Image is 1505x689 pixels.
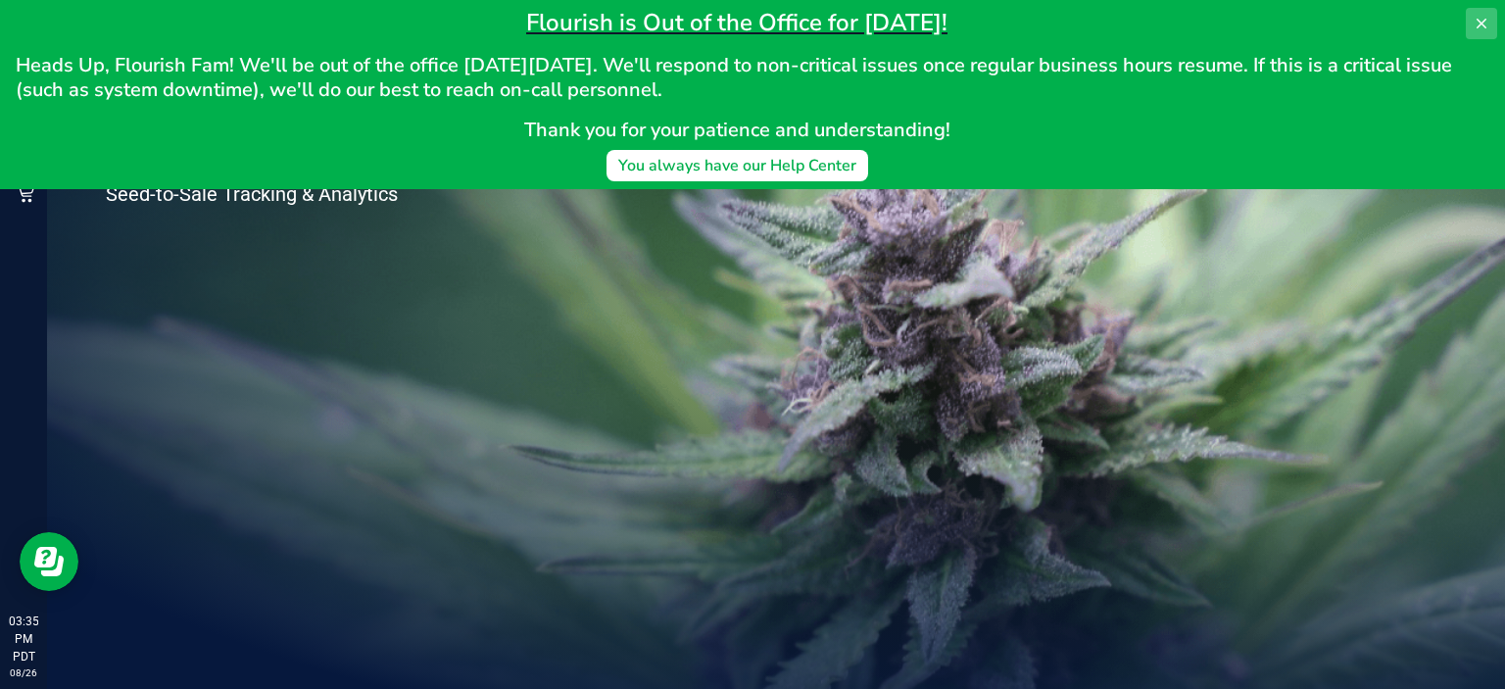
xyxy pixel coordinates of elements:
[526,7,947,38] span: Flourish is Out of the Office for [DATE]!
[9,613,38,665] p: 03:35 PM PDT
[618,154,856,177] div: You always have our Help Center
[16,52,1457,103] span: Heads Up, Flourish Fam! We'll be out of the office [DATE][DATE]. We'll respond to non-critical is...
[524,117,950,143] span: Thank you for your patience and understanding!
[15,183,34,203] inline-svg: Retail
[9,665,38,680] p: 08/26
[106,184,478,204] p: Seed-to-Sale Tracking & Analytics
[20,532,78,591] iframe: Resource center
